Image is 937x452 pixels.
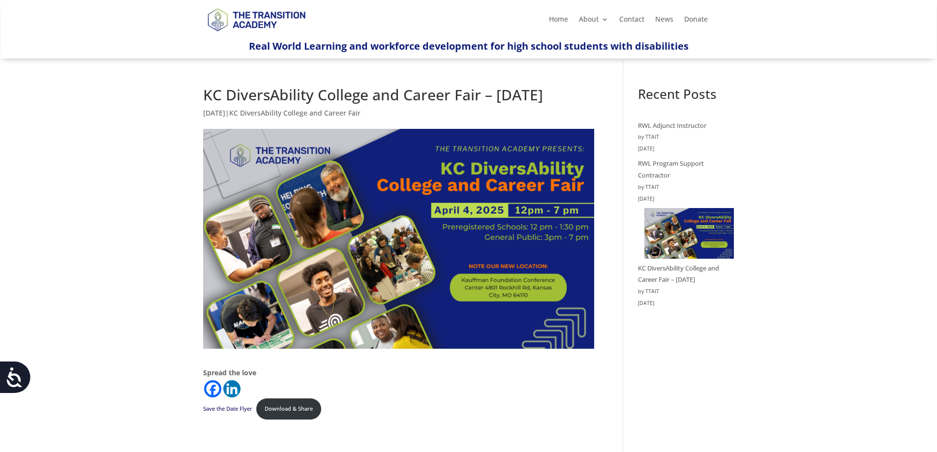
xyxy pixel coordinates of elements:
[203,108,225,118] span: [DATE]
[638,193,734,205] time: [DATE]
[203,88,594,107] h1: KC DiversAbility College and Career Fair – [DATE]
[203,367,594,379] div: Spread the love
[229,108,361,118] a: KC DiversAbility College and Career Fair
[204,380,221,397] a: Facebook
[203,30,309,39] a: Logo-Noticias
[655,16,673,27] a: News
[256,398,321,420] a: Download & Share
[249,39,689,53] span: Real World Learning and workforce development for high school students with disabilities
[638,143,734,155] time: [DATE]
[638,131,734,143] div: by TTAIT
[223,380,241,397] a: Linkedin
[638,88,734,105] h2: Recent Posts
[579,16,608,27] a: About
[638,159,704,180] a: RWL Program Support Contractor
[203,2,309,37] img: TTA Brand_TTA Primary Logo_Horizontal_Light BG
[638,298,734,309] time: [DATE]
[638,286,734,298] div: by TTAIT
[638,264,719,284] a: KC DiversAbility College and Career Fair – [DATE]
[638,181,734,193] div: by TTAIT
[203,107,594,126] p: |
[619,16,644,27] a: Contact
[638,121,706,130] a: RWL Adjunct Instructor
[684,16,708,27] a: Donate
[549,16,568,27] a: Home
[203,405,252,412] a: Save the Date Flyer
